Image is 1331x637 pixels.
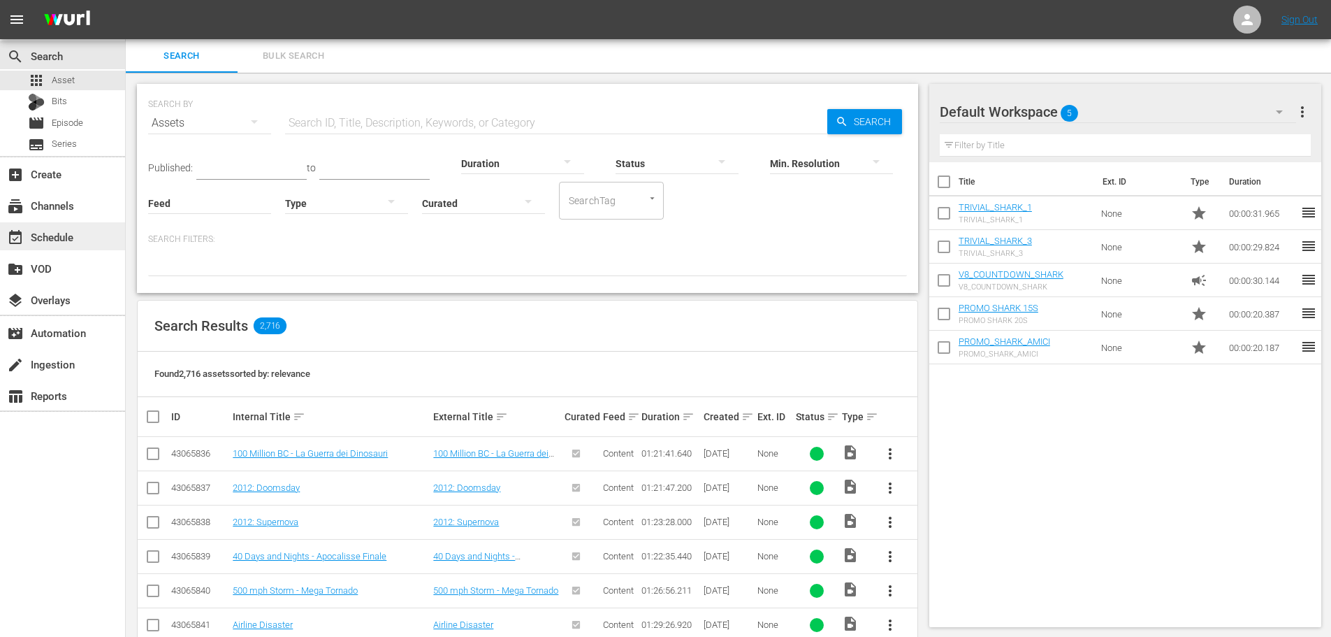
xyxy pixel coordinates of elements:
a: 2012: Doomsday [233,482,300,493]
a: 40 Days and Nights - Apocalisse Finale [433,551,521,572]
div: Feed [603,408,637,425]
span: reorder [1300,204,1317,221]
div: 01:21:47.200 [641,482,699,493]
span: more_vert [882,480,899,496]
th: Ext. ID [1094,162,1183,201]
div: None [757,551,792,561]
span: Video [842,513,859,529]
span: sort [827,410,839,423]
span: Content [603,448,634,459]
div: 01:21:41.640 [641,448,699,459]
span: Promo [1191,205,1207,222]
div: 01:22:35.440 [641,551,699,561]
span: Published: [148,162,193,173]
div: 43065837 [171,482,228,493]
span: more_vert [882,514,899,531]
div: [DATE] [704,585,753,596]
div: None [757,585,792,596]
a: TRIVIAL_SHARK_3 [959,236,1032,246]
span: sort [682,410,694,423]
div: Default Workspace [940,92,1296,131]
span: sort [293,410,305,423]
div: [DATE] [704,620,753,630]
span: Ingestion [7,357,24,373]
div: 43065839 [171,551,228,561]
span: apps [28,72,45,89]
span: sort [741,410,754,423]
span: Overlays [7,292,24,309]
td: 00:00:20.387 [1223,297,1300,331]
span: Content [603,517,634,527]
td: None [1096,297,1185,331]
button: Open [646,192,659,205]
a: 2012: Doomsday [433,482,500,493]
span: Promo [1191,238,1207,255]
div: Duration [641,408,699,425]
a: 2012: Supernova [233,517,298,527]
div: 43065840 [171,585,228,596]
td: 00:00:30.144 [1223,264,1300,297]
a: PROMO SHARK 15S [959,303,1038,313]
div: Internal Title [233,408,429,425]
span: more_vert [882,582,899,599]
span: Bits [52,94,67,108]
span: Bulk Search [246,48,341,64]
button: more_vert [1294,95,1311,129]
span: menu [8,11,25,28]
div: PROMO_SHARK_AMICI [959,350,1050,359]
span: Series [28,136,45,153]
span: reorder [1300,271,1317,288]
div: None [757,482,792,493]
div: TRIVIAL_SHARK_3 [959,249,1032,258]
span: sort [495,410,508,423]
span: Found 2,716 assets sorted by: relevance [154,368,310,379]
div: Assets [148,103,271,143]
div: Created [704,408,753,425]
div: 43065841 [171,620,228,630]
span: Promo [1191,339,1207,356]
button: Search [827,109,902,134]
button: more_vert [873,506,907,539]
td: None [1096,331,1185,364]
a: 500 mph Storm - Mega Tornado [233,585,358,596]
div: [DATE] [704,517,753,527]
td: 00:00:29.824 [1223,230,1300,264]
span: reorder [1300,338,1317,355]
span: VOD [7,261,24,278]
span: Video [842,615,859,632]
div: V8_COUNTDOWN_SHARK [959,282,1063,292]
span: Create [7,166,24,183]
div: Ext. ID [757,411,792,422]
span: Automation [7,325,24,342]
span: Episode [28,115,45,131]
span: Schedule [7,229,24,246]
span: Promo [1191,306,1207,322]
span: reorder [1300,305,1317,322]
th: Title [959,162,1094,201]
span: reorder [1300,238,1317,255]
td: None [1096,264,1185,297]
span: Search [7,48,24,65]
a: Sign Out [1281,14,1318,25]
span: Video [842,444,859,461]
span: Reports [7,388,24,405]
span: Search Results [154,317,248,334]
div: 01:29:26.920 [641,620,699,630]
span: 5 [1061,99,1078,128]
a: 40 Days and Nights - Apocalisse Finale [233,551,386,561]
div: None [757,517,792,527]
span: Asset [52,73,75,87]
button: more_vert [873,437,907,471]
span: sort [866,410,878,423]
span: Search [134,48,229,64]
span: Episode [52,116,83,130]
th: Type [1182,162,1221,201]
span: Content [603,585,634,596]
td: 00:00:31.965 [1223,196,1300,230]
a: 100 Million BC - La Guerra dei Dinosauri [233,448,388,459]
span: Video [842,478,859,495]
div: TRIVIAL_SHARK_1 [959,215,1032,224]
th: Duration [1221,162,1304,201]
div: 43065836 [171,448,228,459]
span: more_vert [882,617,899,634]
